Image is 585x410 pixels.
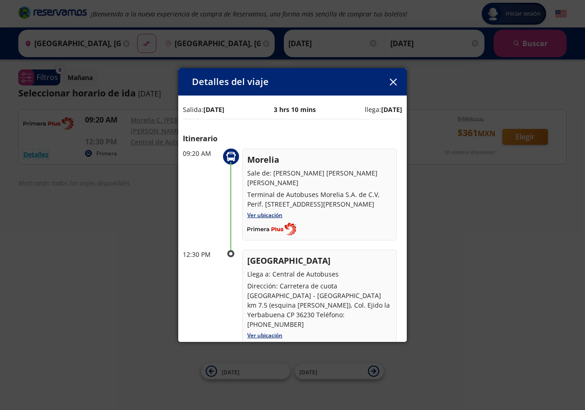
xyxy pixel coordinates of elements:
[192,75,269,89] p: Detalles del viaje
[183,250,219,259] p: 12:30 PM
[247,255,392,267] p: [GEOGRAPHIC_DATA]
[247,331,282,339] a: Ver ubicación
[247,190,392,209] p: Terminal de Autobuses Morelia S.A. de C.V, Perif. [STREET_ADDRESS][PERSON_NAME]
[274,105,316,114] p: 3 hrs 10 mins
[365,105,402,114] p: llega:
[183,149,219,158] p: 09:20 AM
[247,154,392,166] p: Morelia
[247,269,392,279] p: Llega a: Central de Autobuses
[203,105,224,114] b: [DATE]
[183,133,402,144] p: Itinerario
[247,211,282,219] a: Ver ubicación
[183,105,224,114] p: Salida:
[247,223,296,235] img: Completo_color__1_.png
[247,168,392,187] p: Sale de: [PERSON_NAME] [PERSON_NAME] [PERSON_NAME]
[381,105,402,114] b: [DATE]
[247,281,392,329] p: Dirección: Carretera de cuota [GEOGRAPHIC_DATA] - [GEOGRAPHIC_DATA] km 7.5 (esquina [PERSON_NAME]...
